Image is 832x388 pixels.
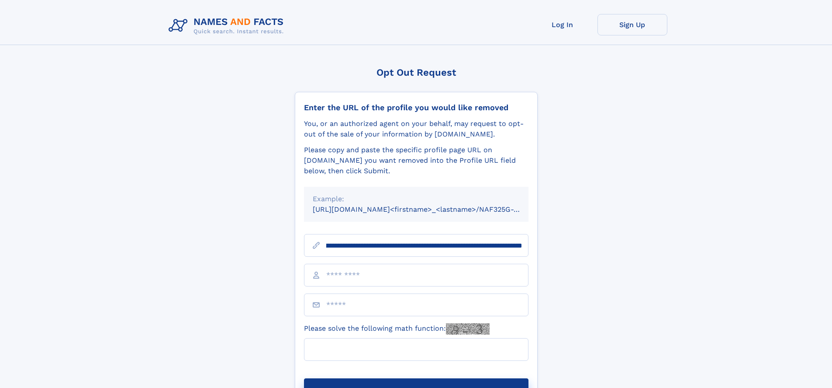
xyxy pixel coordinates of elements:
[313,194,520,204] div: Example:
[313,205,545,213] small: [URL][DOMAIN_NAME]<firstname>_<lastname>/NAF325G-xxxxxxxx
[528,14,597,35] a: Log In
[295,67,538,78] div: Opt Out Request
[165,14,291,38] img: Logo Names and Facts
[304,323,490,335] label: Please solve the following math function:
[304,119,528,140] div: You, or an authorized agent on your behalf, may request to opt-out of the sale of your informatio...
[304,145,528,176] div: Please copy and paste the specific profile page URL on [DOMAIN_NAME] you want removed into the Pr...
[304,103,528,112] div: Enter the URL of the profile you would like removed
[597,14,667,35] a: Sign Up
